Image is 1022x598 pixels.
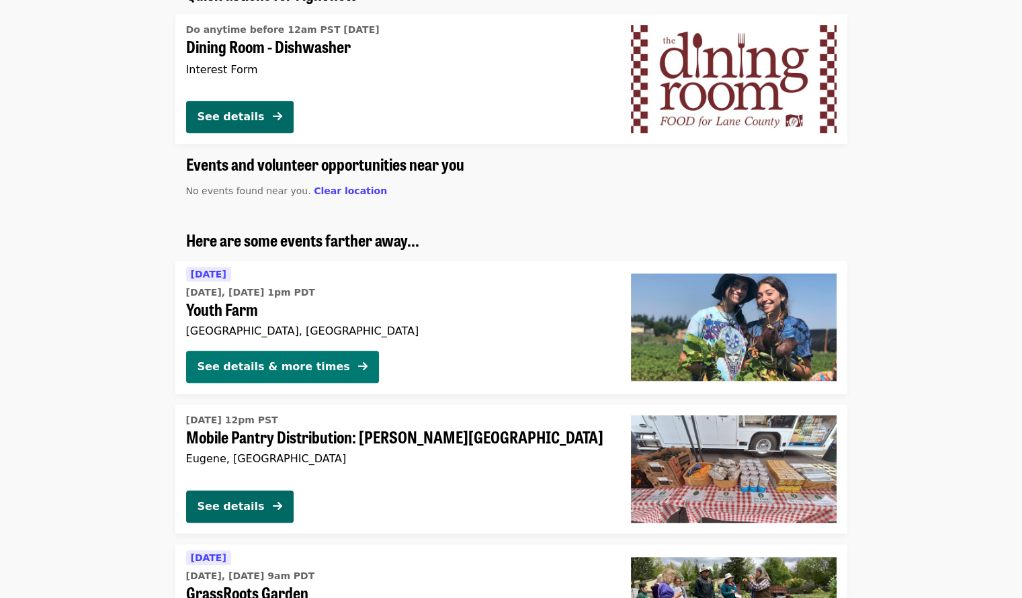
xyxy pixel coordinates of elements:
span: [DATE] [191,269,226,280]
button: Clear location [314,184,387,198]
img: Mobile Pantry Distribution: Sheldon Community Center organized by FOOD For Lane County [631,415,837,523]
span: Clear location [314,185,387,196]
span: No events found near you. [186,185,311,196]
a: See details for "Dining Room - Dishwasher" [175,14,847,143]
div: See details [198,499,265,515]
span: Here are some events farther away... [186,228,419,251]
span: [DATE] [191,552,226,563]
i: arrow-right icon [273,500,282,513]
i: arrow-right icon [273,110,282,123]
button: See details [186,490,294,523]
time: [DATE], [DATE] 9am PDT [186,569,315,583]
time: [DATE], [DATE] 1pm PDT [186,286,315,300]
span: Mobile Pantry Distribution: [PERSON_NAME][GEOGRAPHIC_DATA] [186,427,609,447]
i: arrow-right icon [358,360,368,373]
img: Youth Farm organized by FOOD For Lane County [631,273,837,381]
span: Dining Room - Dishwasher [186,37,609,56]
button: See details & more times [186,351,379,383]
span: Interest Form [186,63,258,76]
button: See details [186,101,294,133]
span: Events and volunteer opportunities near you [186,152,464,175]
div: Eugene, [GEOGRAPHIC_DATA] [186,452,609,465]
time: [DATE] 12pm PST [186,413,278,427]
div: [GEOGRAPHIC_DATA], [GEOGRAPHIC_DATA] [186,325,609,337]
img: Dining Room - Dishwasher organized by FOOD For Lane County [631,25,837,132]
div: See details & more times [198,359,350,375]
span: Do anytime before 12am PST [DATE] [186,24,380,35]
a: See details for "Youth Farm" [175,261,847,394]
span: Youth Farm [186,300,609,319]
a: See details for "Mobile Pantry Distribution: Sheldon Community Center" [175,404,847,533]
div: See details [198,109,265,125]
